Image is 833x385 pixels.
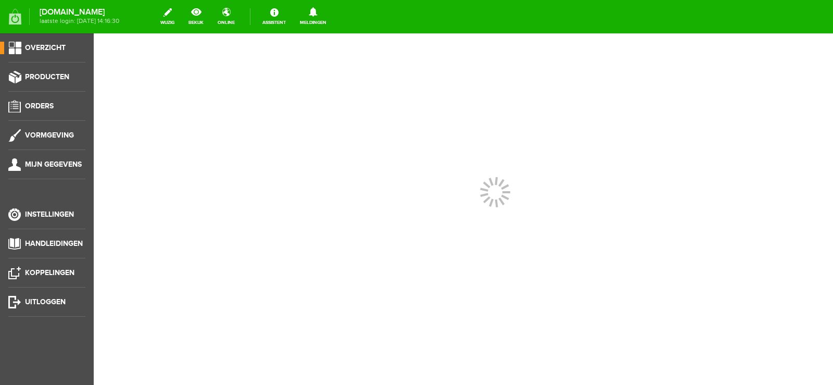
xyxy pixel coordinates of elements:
a: online [211,5,241,28]
span: Vormgeving [25,131,74,140]
span: Overzicht [25,43,66,52]
span: laatste login: [DATE] 14:16:30 [40,18,119,24]
span: Producten [25,72,69,81]
a: Meldingen [294,5,333,28]
a: Assistent [256,5,292,28]
span: Handleidingen [25,239,83,248]
a: wijzig [154,5,181,28]
span: Orders [25,102,54,110]
span: Uitloggen [25,297,66,306]
span: Mijn gegevens [25,160,82,169]
span: Koppelingen [25,268,74,277]
a: bekijk [182,5,210,28]
span: Instellingen [25,210,74,219]
strong: [DOMAIN_NAME] [40,9,119,15]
